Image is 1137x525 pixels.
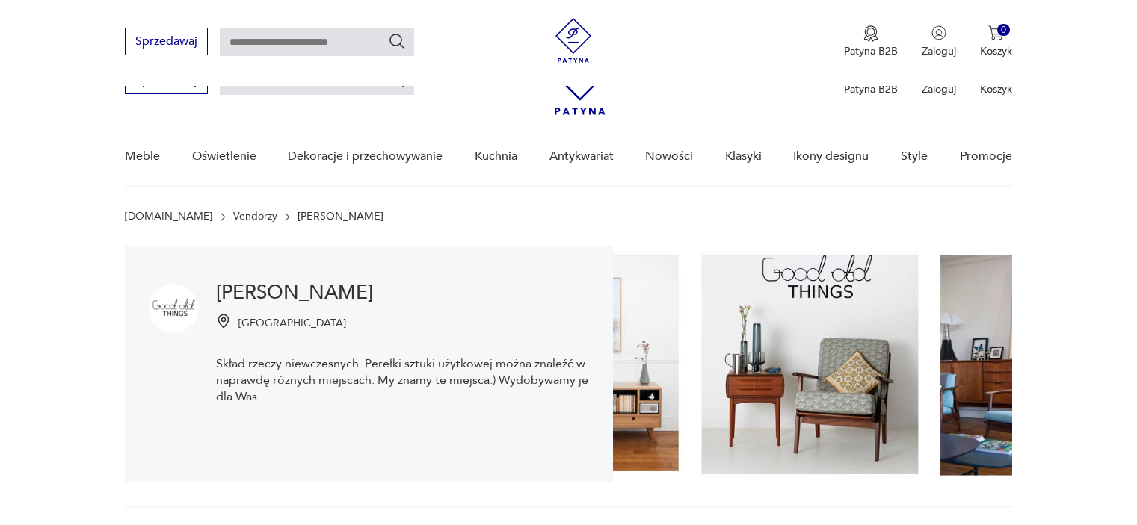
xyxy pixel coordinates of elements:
[125,28,208,55] button: Sprzedawaj
[980,44,1012,58] p: Koszyk
[125,128,160,185] a: Meble
[980,82,1012,96] p: Koszyk
[922,82,956,96] p: Zaloguj
[216,284,589,302] h1: [PERSON_NAME]
[149,284,198,333] img: Paweł Mikłaszewski
[645,128,693,185] a: Nowości
[844,82,898,96] p: Patyna B2B
[960,128,1012,185] a: Promocje
[233,211,277,223] a: Vendorzy
[125,211,212,223] a: [DOMAIN_NAME]
[931,25,946,40] img: Ikonka użytkownika
[475,128,517,185] a: Kuchnia
[922,25,956,58] button: Zaloguj
[216,314,231,329] img: Ikonka pinezki mapy
[863,25,878,42] img: Ikona medalu
[216,355,589,405] p: Skład rzeczy niewczesnych. Perełki sztuki użytkowej można znaleźć w naprawdę różnych miejscach. M...
[125,37,208,48] a: Sprzedawaj
[551,18,596,63] img: Patyna - sklep z meblami i dekoracjami vintage
[901,128,928,185] a: Style
[549,128,614,185] a: Antykwariat
[298,211,383,223] p: [PERSON_NAME]
[844,25,898,58] a: Ikona medaluPatyna B2B
[192,128,256,185] a: Oświetlenie
[288,128,443,185] a: Dekoracje i przechowywanie
[388,32,406,50] button: Szukaj
[125,76,208,87] a: Sprzedawaj
[997,24,1010,37] div: 0
[844,44,898,58] p: Patyna B2B
[238,316,346,330] p: [GEOGRAPHIC_DATA]
[725,128,762,185] a: Klasyki
[922,44,956,58] p: Zaloguj
[844,25,898,58] button: Patyna B2B
[793,128,869,185] a: Ikony designu
[613,246,1012,482] img: Paweł Mikłaszewski
[988,25,1003,40] img: Ikona koszyka
[980,25,1012,58] button: 0Koszyk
